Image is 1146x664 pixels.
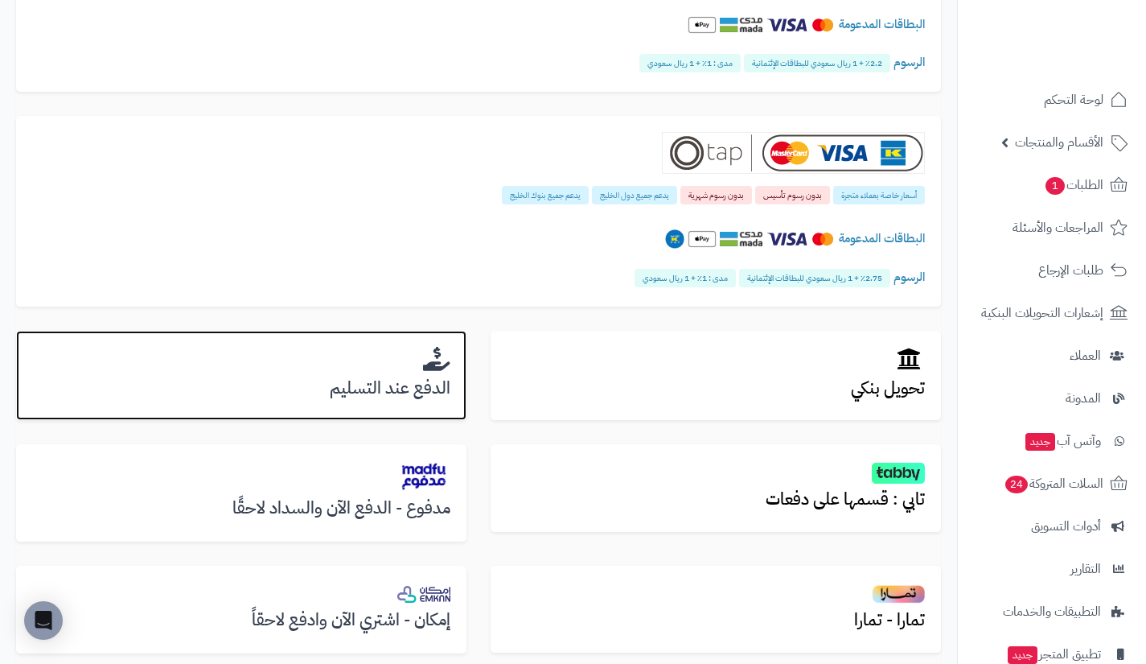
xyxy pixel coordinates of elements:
span: يدعم جميع دول الخليج [592,186,677,204]
a: التقارير [967,550,1136,588]
a: Tap أسعار خاصة بعملاء متجرة بدون رسوم تأسيس بدون رسوم شهرية يدعم جميع دول الخليج يدعم جميع بنوك ا... [16,116,941,306]
h3: إمكان - اشتري الآن وادفع لاحقاً [32,611,450,629]
a: لوحة التحكم [967,80,1136,119]
h3: تابي : قسمها على دفعات [507,490,925,509]
img: Tap [662,132,925,174]
div: Open Intercom Messenger [24,601,63,640]
span: مدى : 1٪ + 1 ريال سعودي [635,269,736,287]
span: الرسوم [893,268,925,286]
span: أدوات التسويق [1031,515,1101,538]
span: وآتس آب [1024,430,1101,452]
span: 1 [1045,177,1065,195]
a: السلات المتروكة24 [967,464,1136,503]
h3: مدفوع - الدفع الآن والسداد لاحقًا [32,499,450,518]
span: العملاء [1070,344,1101,367]
h3: تحويل بنكي [507,379,925,398]
img: tamarapay.png [872,584,925,604]
a: الدفع عند التسليم [16,331,466,421]
a: العملاء [967,336,1136,375]
a: تحويل بنكي [491,331,941,421]
img: emkan_bnpl.png [397,586,450,603]
img: logo-2.png [1037,43,1131,77]
span: 24 [1005,476,1028,493]
span: طلبات الإرجاع [1038,259,1103,282]
a: أدوات التسويق [967,507,1136,546]
h3: الدفع عند التسليم [32,379,450,398]
span: الرسوم [893,53,925,71]
span: لوحة التحكم [1044,89,1103,111]
a: المدونة [967,379,1136,418]
span: التقارير [1070,558,1101,580]
span: أسعار خاصة بعملاء متجرة [833,186,925,204]
span: المراجعات والأسئلة [1013,217,1103,239]
a: تمارا - تمارا [491,566,941,653]
span: يدعم جميع بنوك الخليج [502,186,589,204]
a: الطلبات1 [967,166,1136,204]
span: السلات المتروكة [1004,472,1103,495]
span: جديد [1025,433,1055,451]
a: وآتس آبجديد [967,422,1136,460]
h3: تمارا - تمارا [507,611,925,629]
a: التطبيقات والخدمات [967,592,1136,631]
span: مدى : 1٪ + 1 ريال سعودي [639,54,741,72]
img: tabby.png [872,463,925,484]
span: بدون رسوم تأسيس [755,186,830,204]
span: البطاقات المدعومة [839,15,925,33]
span: المدونة [1066,387,1101,410]
a: إشعارات التحويلات البنكية [967,294,1136,332]
span: إشعارات التحويلات البنكية [981,302,1103,324]
span: بدون رسوم شهرية [680,186,752,204]
span: البطاقات المدعومة [839,229,925,247]
a: طلبات الإرجاع [967,251,1136,290]
span: جديد [1008,646,1037,664]
span: التطبيقات والخدمات [1003,600,1101,623]
span: 2.75٪ + 1 ريال سعودي للبطاقات الإئتمانية [739,269,890,287]
a: تابي : قسمها على دفعات [491,444,941,532]
span: الطلبات [1044,174,1103,196]
span: الأقسام والمنتجات [1015,131,1103,154]
img: madfu.png [397,460,450,492]
a: المراجعات والأسئلة [967,208,1136,247]
span: 2.2٪ + 1 ريال سعودي للبطاقات الإئتمانية [744,54,890,72]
